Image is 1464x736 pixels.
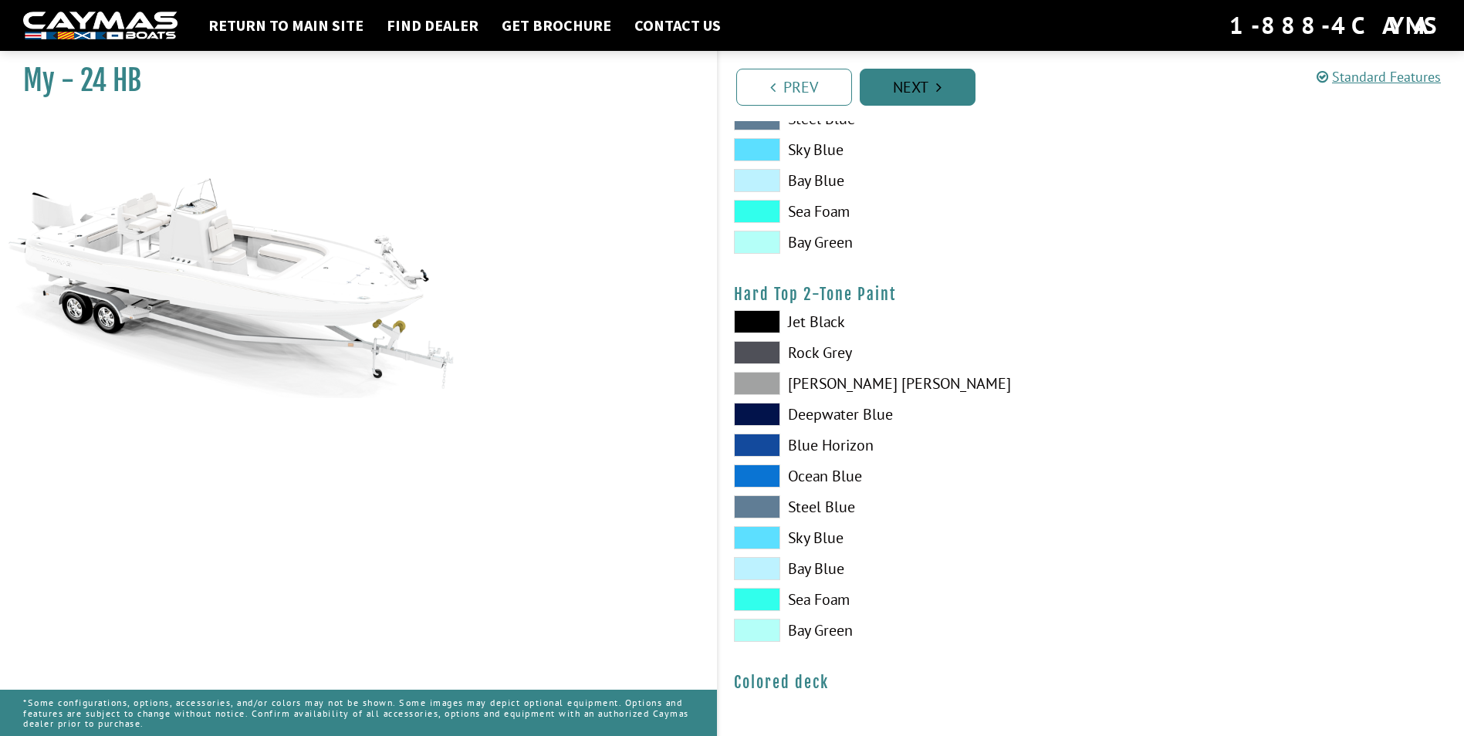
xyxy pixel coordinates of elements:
[734,138,1076,161] label: Sky Blue
[734,310,1076,333] label: Jet Black
[23,690,694,736] p: *Some configurations, options, accessories, and/or colors may not be shown. Some images may depic...
[860,69,975,106] a: Next
[734,231,1076,254] label: Bay Green
[734,588,1076,611] label: Sea Foam
[734,372,1076,395] label: [PERSON_NAME] [PERSON_NAME]
[734,200,1076,223] label: Sea Foam
[734,434,1076,457] label: Blue Horizon
[736,69,852,106] a: Prev
[1317,68,1441,86] a: Standard Features
[734,464,1076,488] label: Ocean Blue
[734,526,1076,549] label: Sky Blue
[379,15,486,35] a: Find Dealer
[734,495,1076,518] label: Steel Blue
[23,12,178,40] img: white-logo-c9c8dbefe5ff5ceceb0f0178aa75bf4bb51f6bca0971e226c86eb53dfe498488.png
[734,619,1076,642] label: Bay Green
[627,15,729,35] a: Contact Us
[734,285,1449,304] h4: Hard Top 2-Tone Paint
[734,557,1076,580] label: Bay Blue
[734,169,1076,192] label: Bay Blue
[734,673,1449,692] h4: Colored deck
[734,341,1076,364] label: Rock Grey
[23,63,678,98] h1: My - 24 HB
[201,15,371,35] a: Return to main site
[494,15,619,35] a: Get Brochure
[734,403,1076,426] label: Deepwater Blue
[1229,8,1441,42] div: 1-888-4CAYMAS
